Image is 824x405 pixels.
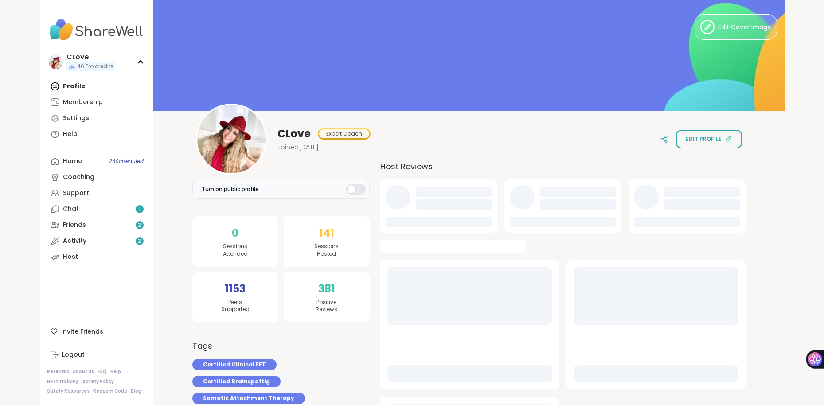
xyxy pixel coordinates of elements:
a: About Us [73,369,94,375]
a: Safety Policy [82,378,114,385]
a: Host [47,249,146,265]
span: 1153 [225,281,246,297]
span: 46 Pro credits [77,63,113,70]
a: FAQ [98,369,107,375]
a: Help [47,126,146,142]
span: 24 Scheduled [109,158,144,165]
button: Edit profile [676,130,742,148]
span: Joined [DATE] [277,143,319,152]
button: Edit Cover Image [695,14,777,40]
a: Safety Resources [47,388,90,394]
a: Blog [131,388,141,394]
h3: Tags [192,340,212,352]
span: 381 [318,281,335,297]
div: Help [63,130,78,139]
a: Coaching [47,169,146,185]
span: Sessions Attended [223,243,248,258]
div: Home [63,157,82,166]
img: ShareWell Nav Logo [47,14,146,45]
div: Logout [62,350,85,359]
a: Redeem Code [93,388,127,394]
span: 2 [138,222,141,229]
span: Somatic Attachment Therapy [203,394,294,402]
span: 2 [138,238,141,245]
a: Settings [47,110,146,126]
a: Logout [47,347,146,363]
span: Sessions Hosted [314,243,339,258]
span: Edit Cover Image [718,23,771,32]
div: Support [63,189,89,198]
span: CLove [277,127,311,141]
a: Home24Scheduled [47,153,146,169]
span: Certified Brainspottig [203,378,270,386]
span: 0 [232,225,238,241]
div: Membership [63,98,103,107]
a: Friends2 [47,217,146,233]
a: Membership [47,94,146,110]
div: Host [63,253,78,261]
span: Positive Reviews [316,299,337,314]
div: Settings [63,114,89,123]
div: Chat [63,205,79,214]
div: Friends [63,221,86,230]
span: 141 [319,225,334,241]
span: Turn on public profile [202,185,259,193]
img: CLove [197,105,266,173]
a: Referrals [47,369,69,375]
a: Chat1 [47,201,146,217]
img: CLove [49,55,63,69]
a: Host Training [47,378,79,385]
div: Expert Coach [319,129,369,138]
div: Activity [63,237,86,245]
span: Edit profile [686,135,722,143]
span: Certified Clinical EFT [203,361,266,369]
div: CLove [66,52,115,62]
div: Invite Friends [47,323,146,339]
a: Activity2 [47,233,146,249]
div: Coaching [63,173,94,182]
a: Support [47,185,146,201]
a: Help [110,369,121,375]
span: Peers Supported [221,299,250,314]
span: 1 [139,206,141,213]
